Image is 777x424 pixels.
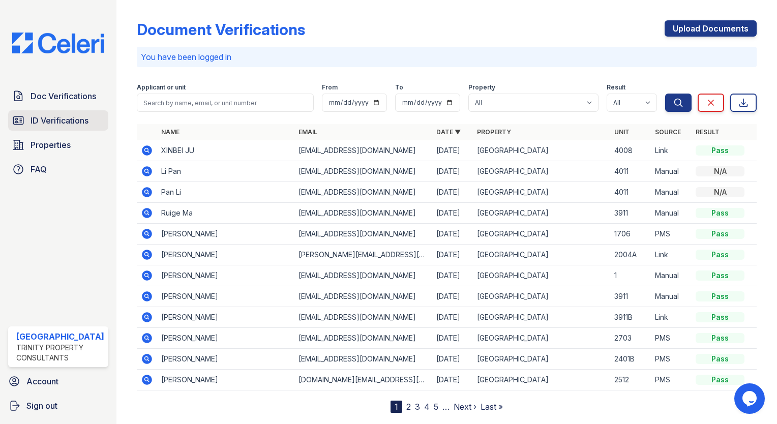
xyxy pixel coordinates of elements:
a: Upload Documents [665,20,757,37]
div: Pass [696,250,744,260]
a: 4 [424,402,430,412]
div: Pass [696,291,744,301]
td: 3911B [610,307,651,328]
td: Link [651,140,692,161]
span: Doc Verifications [31,90,96,102]
a: FAQ [8,159,108,179]
td: XINBEI JU [157,140,294,161]
td: [DATE] [432,349,473,370]
td: [DATE] [432,328,473,349]
td: [EMAIL_ADDRESS][DOMAIN_NAME] [294,182,432,203]
a: 2 [406,402,411,412]
a: Properties [8,135,108,155]
td: Link [651,307,692,328]
td: [DATE] [432,224,473,245]
td: [PERSON_NAME] [157,224,294,245]
span: Sign out [26,400,57,412]
td: 1 [610,265,651,286]
td: [GEOGRAPHIC_DATA] [473,286,610,307]
td: PMS [651,349,692,370]
td: 3911 [610,286,651,307]
div: Pass [696,312,744,322]
label: Property [468,83,495,92]
a: 5 [434,402,438,412]
td: [DOMAIN_NAME][EMAIL_ADDRESS][DOMAIN_NAME] [294,370,432,390]
td: 2004A [610,245,651,265]
div: Pass [696,270,744,281]
td: Manual [651,161,692,182]
td: [EMAIL_ADDRESS][DOMAIN_NAME] [294,286,432,307]
div: Pass [696,333,744,343]
div: N/A [696,166,744,176]
a: 3 [415,402,420,412]
div: 1 [391,401,402,413]
div: Pass [696,208,744,218]
label: Applicant or unit [137,83,186,92]
td: Manual [651,203,692,224]
div: [GEOGRAPHIC_DATA] [16,330,104,343]
td: [EMAIL_ADDRESS][DOMAIN_NAME] [294,224,432,245]
td: [DATE] [432,286,473,307]
td: [PERSON_NAME][EMAIL_ADDRESS][PERSON_NAME][DOMAIN_NAME] [294,245,432,265]
td: [DATE] [432,182,473,203]
td: PMS [651,224,692,245]
a: Date ▼ [436,128,461,136]
td: Manual [651,265,692,286]
td: PMS [651,328,692,349]
span: ID Verifications [31,114,88,127]
span: … [442,401,450,413]
td: [GEOGRAPHIC_DATA] [473,182,610,203]
div: Pass [696,354,744,364]
td: [PERSON_NAME] [157,265,294,286]
td: [GEOGRAPHIC_DATA] [473,161,610,182]
a: Email [298,128,317,136]
span: Properties [31,139,71,151]
td: [EMAIL_ADDRESS][DOMAIN_NAME] [294,161,432,182]
td: PMS [651,370,692,390]
td: [DATE] [432,140,473,161]
label: From [322,83,338,92]
td: [EMAIL_ADDRESS][DOMAIN_NAME] [294,203,432,224]
a: ID Verifications [8,110,108,131]
a: Account [4,371,112,391]
td: [GEOGRAPHIC_DATA] [473,203,610,224]
a: Name [161,128,180,136]
td: [GEOGRAPHIC_DATA] [473,224,610,245]
td: [GEOGRAPHIC_DATA] [473,245,610,265]
div: Pass [696,145,744,156]
img: CE_Logo_Blue-a8612792a0a2168367f1c8372b55b34899dd931a85d93a1a3d3e32e68fde9ad4.png [4,33,112,53]
p: You have been logged in [141,51,753,63]
span: FAQ [31,163,47,175]
div: Trinity Property Consultants [16,343,104,363]
div: N/A [696,187,744,197]
label: To [395,83,403,92]
label: Result [607,83,625,92]
td: [DATE] [432,161,473,182]
a: Unit [614,128,630,136]
td: Manual [651,182,692,203]
td: [DATE] [432,370,473,390]
td: [DATE] [432,245,473,265]
td: [PERSON_NAME] [157,245,294,265]
div: Pass [696,375,744,385]
td: [PERSON_NAME] [157,307,294,328]
a: Source [655,128,681,136]
td: 4008 [610,140,651,161]
a: Last » [481,402,503,412]
td: 4011 [610,161,651,182]
td: 2512 [610,370,651,390]
td: Manual [651,286,692,307]
td: [EMAIL_ADDRESS][DOMAIN_NAME] [294,140,432,161]
td: [GEOGRAPHIC_DATA] [473,265,610,286]
div: Pass [696,229,744,239]
a: Sign out [4,396,112,416]
td: [PERSON_NAME] [157,328,294,349]
span: Account [26,375,58,387]
a: Doc Verifications [8,86,108,106]
td: 1706 [610,224,651,245]
td: [EMAIL_ADDRESS][DOMAIN_NAME] [294,328,432,349]
td: [EMAIL_ADDRESS][DOMAIN_NAME] [294,265,432,286]
td: [GEOGRAPHIC_DATA] [473,370,610,390]
a: Result [696,128,720,136]
td: [DATE] [432,203,473,224]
